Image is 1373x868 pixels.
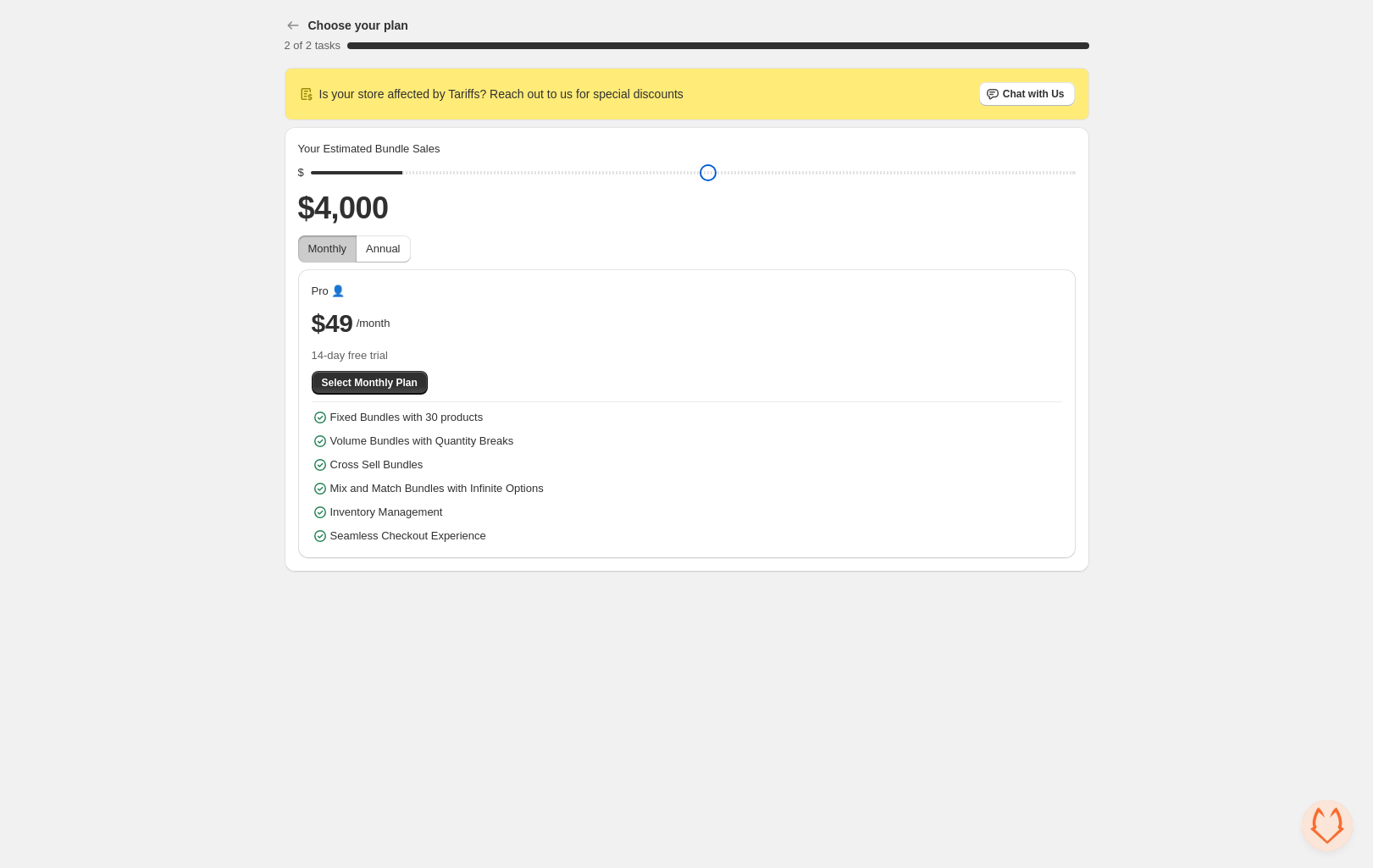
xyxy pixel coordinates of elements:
[1003,87,1065,101] span: Chat with Us
[312,283,346,300] span: Pro 👤
[330,480,544,497] span: Mix and Match Bundles with Infinite Options
[322,376,418,390] span: Select Monthly Plan
[356,235,410,263] button: Annual
[330,528,486,545] span: Seamless Checkout Experience
[319,86,684,102] span: Is your store affected by Tariffs? Reach out to us for special discounts
[308,17,408,34] h3: Choose your plan
[357,315,390,332] span: /month
[298,141,440,158] span: Your Estimated Bundle Sales
[330,504,443,521] span: Inventory Management
[312,347,1062,364] span: 14-day free trial
[330,433,514,450] span: Volume Bundles with Quantity Breaks
[1302,800,1353,851] div: Open chat
[312,307,353,340] span: $49
[330,409,484,426] span: Fixed Bundles with 30 products
[330,456,424,473] span: Cross Sell Bundles
[285,39,340,52] span: 2 of 2 tasks
[298,235,357,263] button: Monthly
[312,371,428,395] button: Select Monthly Plan
[979,82,1075,106] button: Chat with Us
[366,242,400,255] span: Annual
[298,188,1076,229] h2: $4,000
[308,242,347,255] span: Monthly
[298,164,304,181] div: $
